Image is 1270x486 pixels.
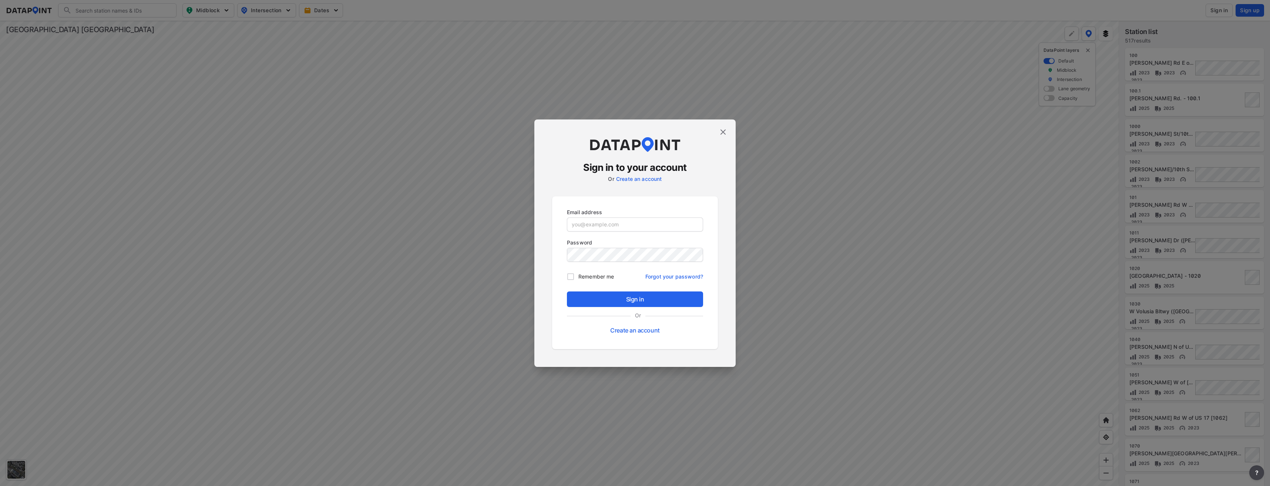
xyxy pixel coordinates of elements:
button: Sign in [567,291,703,307]
span: ? [1254,468,1260,477]
p: Email address [567,208,703,216]
a: Create an account [616,176,662,182]
span: Remember me [578,273,614,280]
button: more [1249,465,1264,480]
img: dataPointLogo.9353c09d.svg [589,137,681,152]
label: Or [631,311,645,319]
label: Or [608,176,614,182]
a: Create an account [610,327,659,334]
span: Sign in [573,295,697,304]
a: Forgot your password? [645,269,703,280]
p: Password [567,239,703,246]
input: you@example.com [567,218,703,231]
img: close.efbf2170.svg [719,128,728,136]
h3: Sign in to your account [552,161,718,174]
